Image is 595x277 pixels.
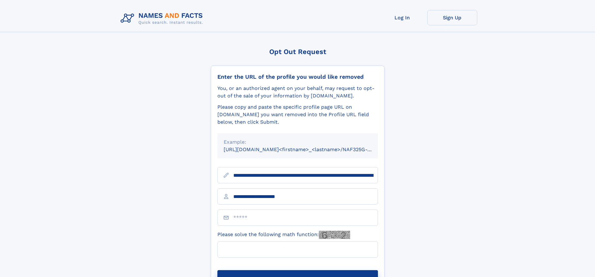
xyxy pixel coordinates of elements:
[427,10,477,25] a: Sign Up
[217,73,378,80] div: Enter the URL of the profile you would like removed
[217,231,350,239] label: Please solve the following math function:
[217,85,378,100] div: You, or an authorized agent on your behalf, may request to opt-out of the sale of your informatio...
[224,146,390,152] small: [URL][DOMAIN_NAME]<firstname>_<lastname>/NAF325G-xxxxxxxx
[377,10,427,25] a: Log In
[217,103,378,126] div: Please copy and paste the specific profile page URL on [DOMAIN_NAME] you want removed into the Pr...
[211,48,384,56] div: Opt Out Request
[118,10,208,27] img: Logo Names and Facts
[224,138,372,146] div: Example:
